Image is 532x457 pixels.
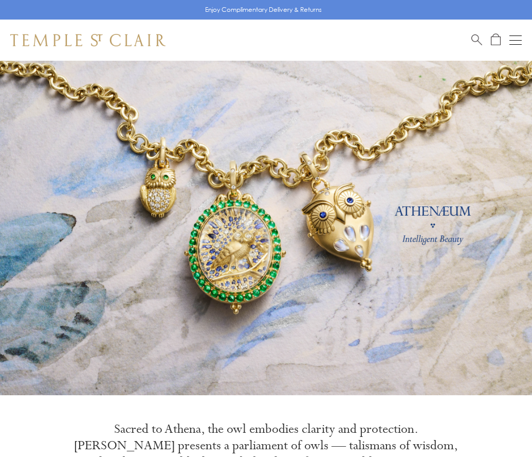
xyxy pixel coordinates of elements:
button: Open navigation [509,34,522,46]
a: Open Shopping Bag [491,33,501,46]
img: Temple St. Clair [10,34,166,46]
p: Enjoy Complimentary Delivery & Returns [205,5,322,15]
a: Search [471,33,482,46]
